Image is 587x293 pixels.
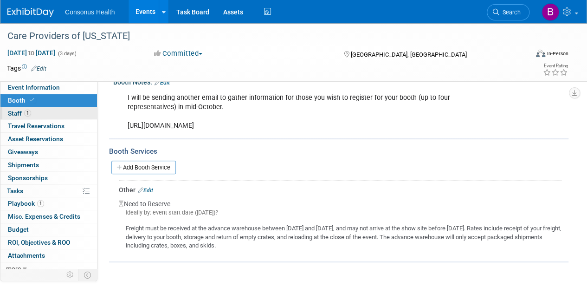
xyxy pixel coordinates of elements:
span: Shipments [8,161,39,169]
a: Shipments [0,159,97,171]
button: Committed [151,49,206,59]
a: Misc. Expenses & Credits [0,210,97,223]
a: Booth [0,94,97,107]
td: Personalize Event Tab Strip [62,269,78,281]
div: Event Rating [543,64,568,68]
span: Asset Reservations [8,135,63,143]
a: Edit [155,79,170,86]
a: Edit [138,187,153,194]
span: Tasks [7,187,23,195]
span: [GEOGRAPHIC_DATA], [GEOGRAPHIC_DATA] [350,51,466,58]
div: Booth Services [109,146,568,156]
span: 1 [37,200,44,207]
a: Playbook1 [0,197,97,210]
img: Bridget Crane [542,3,559,21]
span: (3 days) [57,51,77,57]
span: ROI, Objectives & ROO [8,239,70,246]
span: Event Information [8,84,60,91]
span: more [6,265,21,272]
a: Attachments [0,249,97,262]
div: Care Providers of [US_STATE] [4,28,521,45]
div: Other [119,185,561,195]
span: Search [499,9,521,16]
a: Add Booth Service [111,161,176,174]
div: Event Format [486,48,568,62]
span: Attachments [8,252,45,259]
td: Tags [7,64,46,73]
a: Event Information [0,81,97,94]
span: 1 [24,110,31,117]
a: Giveaways [0,146,97,158]
i: Booth reservation complete [30,98,34,103]
span: to [27,49,36,57]
span: Travel Reservations [8,122,65,130]
span: Booth [8,97,36,104]
a: ROI, Objectives & ROO [0,236,97,249]
a: Search [487,4,529,20]
span: [DATE] [DATE] [7,49,56,57]
span: Consonus Health [65,8,115,16]
a: Tasks [0,185,97,197]
td: Toggle Event Tabs [78,269,97,281]
span: Budget [8,226,29,233]
a: Travel Reservations [0,120,97,132]
span: Playbook [8,200,44,207]
div: Freight must be received at the advance warehouse between [DATE] and [DATE], and may not arrive a... [119,217,561,250]
div: I will be sending another email to gather information for those you wish to register for your boo... [121,89,478,135]
div: Ideally by: event start date ([DATE])? [119,208,561,217]
div: In-Person [547,50,568,57]
img: Format-Inperson.png [536,50,545,57]
a: more [0,262,97,275]
span: Misc. Expenses & Credits [8,213,80,220]
div: Need to Reserve [119,195,561,250]
img: ExhibitDay [7,8,54,17]
a: Budget [0,223,97,236]
span: Giveaways [8,148,38,156]
a: Sponsorships [0,172,97,184]
a: Staff1 [0,107,97,120]
span: Staff [8,110,31,117]
a: Edit [31,65,46,72]
span: Sponsorships [8,174,48,182]
a: Asset Reservations [0,133,97,145]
